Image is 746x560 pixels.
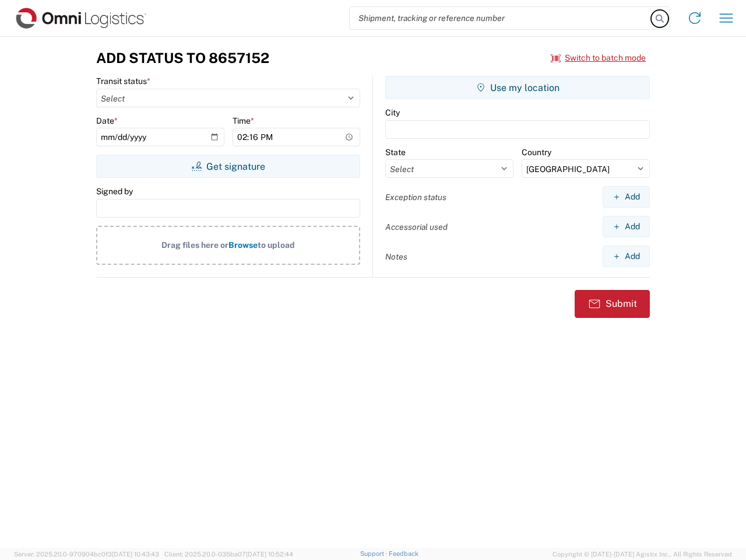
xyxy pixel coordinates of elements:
a: Support [360,550,389,557]
button: Add [603,246,650,267]
button: Use my location [385,76,650,99]
button: Add [603,186,650,208]
span: Browse [228,240,258,250]
span: [DATE] 10:52:44 [246,551,293,558]
span: [DATE] 10:43:43 [112,551,159,558]
h3: Add Status to 8657152 [96,50,269,66]
span: Client: 2025.20.0-035ba07 [164,551,293,558]
label: Time [233,116,254,126]
span: Server: 2025.20.0-970904bc0f3 [14,551,159,558]
button: Get signature [96,155,360,178]
label: Notes [385,251,407,262]
button: Add [603,216,650,237]
label: Country [522,147,551,157]
button: Switch to batch mode [551,48,646,68]
label: City [385,107,400,118]
span: to upload [258,240,295,250]
label: Transit status [96,76,150,86]
span: Drag files here or [161,240,228,250]
button: Submit [575,290,650,318]
a: Feedback [389,550,418,557]
label: Exception status [385,192,446,202]
label: Signed by [96,186,133,197]
span: Copyright © [DATE]-[DATE] Agistix Inc., All Rights Reserved [553,549,732,559]
label: Date [96,116,118,126]
label: State [385,147,406,157]
label: Accessorial used [385,222,448,232]
input: Shipment, tracking or reference number [350,7,652,29]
